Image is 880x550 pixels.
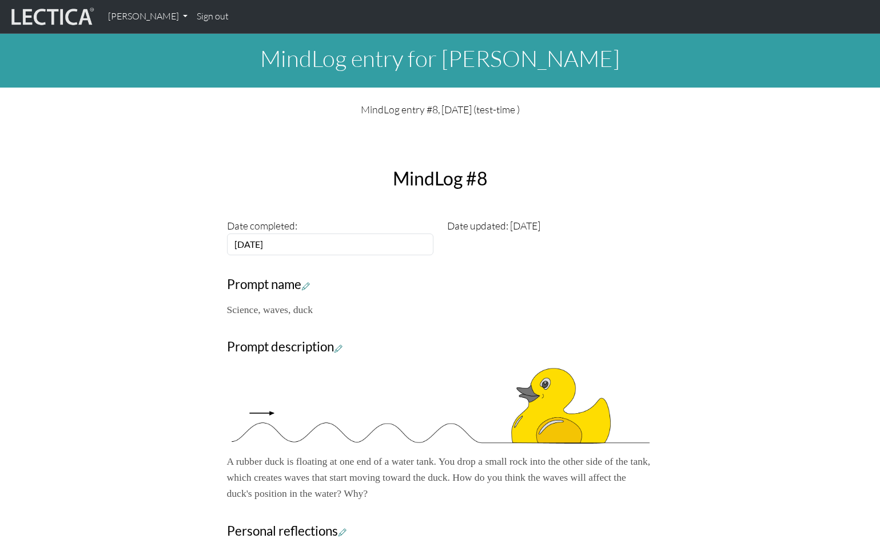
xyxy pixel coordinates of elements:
[227,524,654,539] h3: Personal reflections
[440,217,660,255] div: Date updated: [DATE]
[9,6,94,27] img: lecticalive
[227,339,654,355] h3: Prompt description
[227,453,654,501] p: A rubber duck is floating at one end of a water tank. You drop a small rock into the other side o...
[220,168,660,189] h2: MindLog #8
[227,101,654,117] p: MindLog entry #8, [DATE] (test-time )
[103,5,192,29] a: [PERSON_NAME]
[227,364,654,453] img: Ad image
[227,277,654,292] h3: Prompt name
[227,217,297,234] label: Date completed:
[192,5,233,29] a: Sign out
[227,302,654,318] p: Science, waves, duck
